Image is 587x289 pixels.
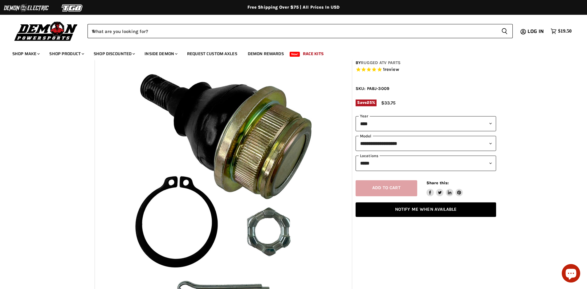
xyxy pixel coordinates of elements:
select: modal-name [356,136,496,151]
img: TGB Logo 2 [49,2,96,14]
span: New! [290,52,300,57]
a: Inside Demon [140,47,181,60]
ul: Main menu [8,45,570,60]
select: year [356,116,496,131]
span: 1 reviews [383,67,399,72]
inbox-online-store-chat: Shopify online store chat [560,264,582,284]
a: Race Kits [298,47,328,60]
span: 25 [367,100,372,105]
span: review [385,67,399,72]
span: Save % [356,100,377,106]
span: $33.75 [381,100,396,106]
span: Log in [528,27,544,35]
a: $19.50 [548,27,575,36]
div: by [356,59,496,66]
button: Search [496,24,513,38]
img: Demon Powersports [12,20,80,42]
a: Shop Make [8,47,43,60]
aside: Share this: [426,180,463,197]
input: When autocomplete results are available use up and down arrows to review and enter to select [88,24,496,38]
a: Demon Rewards [243,47,288,60]
a: Request Custom Axles [182,47,242,60]
a: Notify Me When Available [356,202,496,217]
span: Share this: [426,181,449,185]
a: Log in [525,29,548,34]
select: keys [356,156,496,171]
span: Rated 5.0 out of 5 stars 1 reviews [356,67,496,73]
a: Shop Product [45,47,88,60]
a: Rugged ATV Parts [361,60,401,65]
form: Product [88,24,513,38]
a: Shop Discounted [89,47,139,60]
div: Free Shipping Over $75 | All Prices In USD [47,5,540,10]
img: Demon Electric Logo 2 [3,2,49,14]
span: $19.50 [558,28,572,34]
div: SKU: PABJ-3009 [356,85,496,92]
